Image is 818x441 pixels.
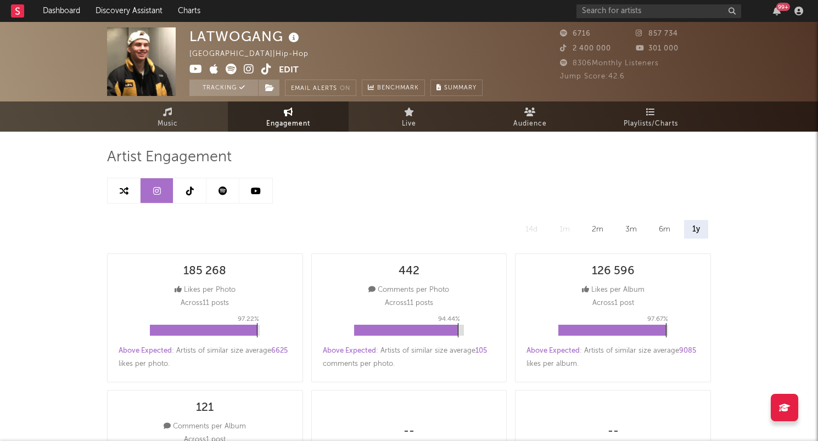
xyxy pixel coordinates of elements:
[164,420,246,433] div: Comments per Album
[158,117,178,131] span: Music
[636,30,678,37] span: 857 734
[560,73,625,80] span: Jump Score: 42.6
[469,101,590,132] a: Audience
[323,347,376,354] span: Above Expected
[576,4,741,18] input: Search for artists
[175,284,236,297] div: Likes per Photo
[189,27,302,46] div: LATWOGANG
[513,117,547,131] span: Audience
[181,297,229,310] p: Across 11 posts
[636,45,679,52] span: 301 000
[526,344,699,371] div: : Artists of similar size average likes per album .
[475,347,487,354] span: 105
[279,64,299,77] button: Edit
[402,117,416,131] span: Live
[119,344,292,371] div: : Artists of similar size average likes per photo .
[183,265,226,278] div: 185 268
[430,80,483,96] button: Summary
[582,284,645,297] div: Likes per Album
[592,265,635,278] div: 126 596
[196,402,214,415] div: 121
[377,82,419,95] span: Benchmark
[526,347,580,354] span: Above Expected
[399,265,419,278] div: 442
[228,101,349,132] a: Engagement
[285,80,356,96] button: Email AlertsOn
[266,117,310,131] span: Engagement
[684,220,708,239] div: 1y
[438,313,460,326] p: 94.44 %
[608,425,619,438] div: --
[362,80,425,96] a: Benchmark
[340,86,350,92] em: On
[651,220,679,239] div: 6m
[349,101,469,132] a: Live
[590,101,711,132] a: Playlists/Charts
[560,60,659,67] span: 8306 Monthly Listeners
[551,220,578,239] div: 1m
[189,80,258,96] button: Tracking
[560,30,591,37] span: 6716
[773,7,781,15] button: 99+
[679,347,696,354] span: 9085
[517,220,546,239] div: 14d
[776,3,790,11] div: 99 +
[404,425,414,438] div: --
[584,220,612,239] div: 2m
[107,101,228,132] a: Music
[624,117,678,131] span: Playlists/Charts
[592,297,634,310] p: Across 1 post
[238,313,259,326] p: 97.22 %
[107,151,232,164] span: Artist Engagement
[560,45,611,52] span: 2 400 000
[647,313,668,326] p: 97.67 %
[444,85,477,91] span: Summary
[189,48,321,61] div: [GEOGRAPHIC_DATA] | Hip-Hop
[323,344,496,371] div: : Artists of similar size average comments per photo .
[385,297,433,310] p: Across 11 posts
[119,347,172,354] span: Above Expected
[368,284,449,297] div: Comments per Photo
[271,347,288,354] span: 6625
[617,220,645,239] div: 3m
